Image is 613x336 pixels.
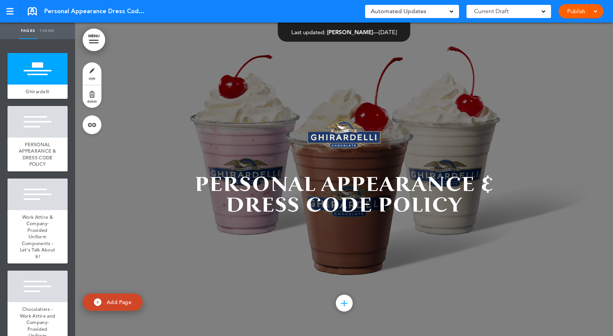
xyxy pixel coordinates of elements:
[291,29,326,36] span: Last updated:
[474,6,509,17] span: Current Draft
[8,85,68,99] a: Ghirardelli
[83,294,143,311] a: Add Page
[26,88,49,95] span: Ghirardelli
[304,118,384,153] img: 1666922788838.png
[89,76,95,80] span: style
[327,29,373,36] span: [PERSON_NAME]
[87,99,97,103] span: delete
[8,138,68,171] a: PERSONAL APPEARANCE & DRESS CODE POLICY
[83,62,101,85] a: style
[20,214,56,260] span: Work Attire & Company-Provided Uniform Components - Let's Talk About It!
[564,4,588,18] a: Publish
[83,85,101,108] a: delete
[38,23,56,39] a: Theme
[83,29,105,51] a: MENU
[19,23,38,39] a: Pages
[8,210,68,264] a: Work Attire & Company-Provided Uniform Components - Let's Talk About It!
[379,29,397,36] span: [DATE]
[195,176,494,215] span: Personal Appearance & Dress Code Policy
[44,7,146,15] span: Personal Appearance Dress Code Policy.
[371,6,426,17] span: Automated Updates
[94,298,101,306] img: add.svg
[19,141,56,168] span: PERSONAL APPEARANCE & DRESS CODE POLICY
[291,29,397,35] div: —
[107,299,131,306] span: Add Page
